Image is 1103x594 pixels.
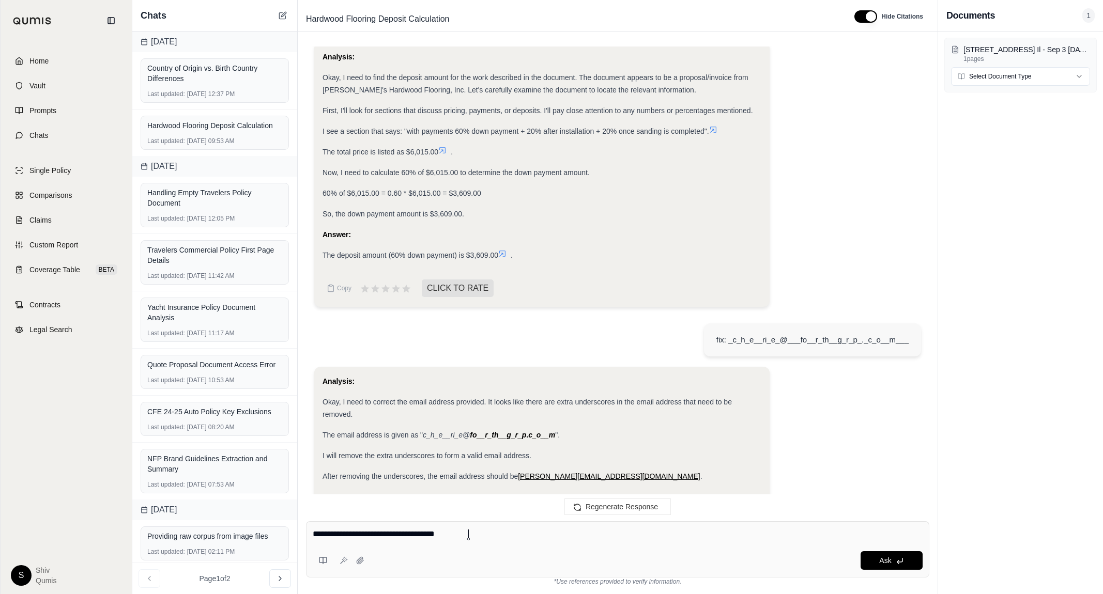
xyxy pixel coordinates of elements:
[103,12,119,29] button: Collapse sidebar
[147,120,282,131] div: Hardwood Flooring Deposit Calculation
[29,264,80,275] span: Coverage Table
[423,431,463,439] em: c_h_e__ri_e
[147,376,282,384] div: [DATE] 10:53 AM
[147,423,185,431] span: Last updated:
[29,81,45,91] span: Vault
[147,137,282,145] div: [DATE] 09:53 AM
[323,210,464,218] span: So, the down payment amount is $3,609.00.
[13,17,52,25] img: Qumis Logo
[963,44,1090,55] p: 125 E 13th St Chicago Il - Sep 3 2025 - 07-02.pdf
[147,359,282,370] div: Quote Proposal Document Access Error
[555,431,560,439] span: ".
[951,44,1090,63] button: [STREET_ADDRESS] Il - Sep 3 [DATE].pdf1pages
[323,431,423,439] span: The email address is given as "
[141,8,166,23] span: Chats
[323,398,732,418] span: Okay, I need to correct the email address provided. It looks like there are extra underscores in ...
[29,105,56,116] span: Prompts
[302,11,842,27] div: Edit Title
[700,472,702,480] span: .
[132,32,297,52] div: [DATE]
[7,258,126,281] a: Coverage TableBETA
[323,148,438,156] span: The total price is listed as $6,015.00
[147,214,185,223] span: Last updated:
[323,53,355,61] strong: Analysis:
[1082,8,1095,23] span: 1
[147,90,282,98] div: [DATE] 12:37 PM
[147,480,185,489] span: Last updated:
[586,503,658,511] span: Regenerate Response
[147,423,282,431] div: [DATE] 08:20 AM
[29,215,52,225] span: Claims
[147,63,282,84] div: Country of Origin vs. Birth Country Differences
[323,230,351,239] strong: Answer:
[147,245,282,265] div: Travelers Commercial Policy First Page Details
[323,127,709,135] span: I see a section that says: "with payments 60% down payment + 20% after installation + 20% once sa...
[36,565,56,575] span: Shiv
[323,472,518,480] span: After removing the underscores, the email address should be
[7,124,126,147] a: Chats
[147,376,185,384] span: Last updated:
[147,187,282,208] div: Handling Empty Travelers Policy Document
[946,8,995,23] h3: Documents
[29,130,49,140] span: Chats
[7,184,126,207] a: Comparisons
[451,148,453,156] span: .
[463,431,470,439] span: @
[96,264,117,275] span: BETA
[7,293,126,316] a: Contracts
[528,431,555,439] em: c_o__m
[147,302,282,323] div: Yacht Insurance Policy Document Analysis
[11,565,32,586] div: S
[323,251,498,259] span: The deposit amount (60% down payment) is $3,609.00
[323,189,481,197] span: 60% of $6,015.00 = 0.60 * $6,015.00 = $3,609.00
[147,214,282,223] div: [DATE] 12:05 PM
[963,55,1090,63] p: 1 pages
[147,137,185,145] span: Last updated:
[302,11,453,27] span: Hardwood Flooring Deposit Calculation
[564,498,671,515] button: Regenerate Response
[323,73,748,94] span: Okay, I need to find the deposit amount for the work described in the document. The document appe...
[147,480,282,489] div: [DATE] 07:53 AM
[132,499,297,520] div: [DATE]
[147,272,185,280] span: Last updated:
[147,454,282,474] div: NFP Brand Guidelines Extraction and Summary
[7,99,126,122] a: Prompts
[29,190,72,200] span: Comparisons
[7,318,126,341] a: Legal Search
[200,573,231,584] span: Page 1 of 2
[36,575,56,586] span: Qumis
[879,556,891,565] span: Ask
[29,56,49,66] span: Home
[132,156,297,177] div: [DATE]
[470,431,555,439] strong: .
[861,551,923,570] button: Ask
[29,324,72,335] span: Legal Search
[277,9,289,22] button: New Chat
[511,251,513,259] span: .
[306,577,929,586] div: *Use references provided to verify information.
[147,90,185,98] span: Last updated:
[29,300,60,310] span: Contracts
[323,168,590,177] span: Now, I need to calculate 60% of $6,015.00 to determine the down payment amount.
[147,329,282,337] div: [DATE] 11:17 AM
[323,377,355,385] strong: Analysis:
[147,329,185,337] span: Last updated:
[323,278,356,299] button: Copy
[7,50,126,72] a: Home
[29,240,78,250] span: Custom Report
[881,12,923,21] span: Hide Citations
[7,159,126,182] a: Single Policy
[147,407,282,417] div: CFE 24-25 Auto Policy Key Exclusions
[337,284,351,292] span: Copy
[7,233,126,256] a: Custom Report
[470,431,526,439] em: fo__r_th__g_r_p
[147,272,282,280] div: [DATE] 11:42 AM
[323,493,351,501] strong: Answer:
[7,74,126,97] a: Vault
[147,548,282,556] div: [DATE] 02:11 PM
[422,279,494,297] span: CLICK TO RATE
[323,106,753,115] span: First, I'll look for sections that discuss pricing, payments, or deposits. I'll pay close attenti...
[147,548,185,556] span: Last updated:
[147,531,282,541] div: Providing raw corpus from image files
[518,472,700,480] a: [PERSON_NAME][EMAIL_ADDRESS][DOMAIN_NAME]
